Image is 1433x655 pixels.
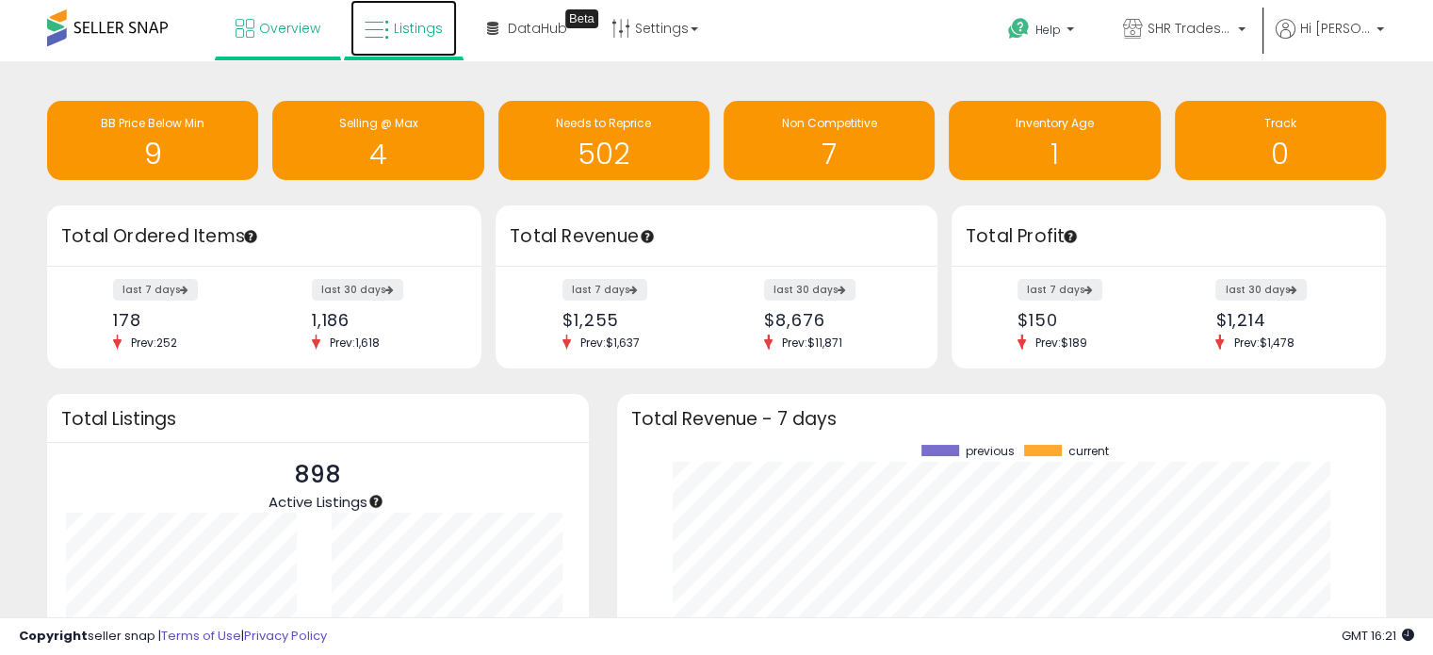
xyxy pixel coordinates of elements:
[631,412,1372,426] h3: Total Revenue - 7 days
[1342,627,1414,645] span: 2025-09-17 16:21 GMT
[113,310,250,330] div: 178
[562,279,647,301] label: last 7 days
[1300,19,1371,38] span: Hi [PERSON_NAME]
[510,223,923,250] h3: Total Revenue
[764,279,855,301] label: last 30 days
[19,627,88,645] strong: Copyright
[122,335,187,351] span: Prev: 252
[269,492,367,512] span: Active Listings
[1148,19,1232,38] span: SHR Trades LLC
[764,310,904,330] div: $8,676
[498,101,709,180] a: Needs to Reprice 502
[101,115,204,131] span: BB Price Below Min
[556,115,651,131] span: Needs to Reprice
[282,139,474,170] h1: 4
[1215,279,1307,301] label: last 30 days
[269,457,367,493] p: 898
[958,139,1150,170] h1: 1
[320,335,389,351] span: Prev: 1,618
[394,19,443,38] span: Listings
[1068,445,1109,458] span: current
[1276,19,1384,61] a: Hi [PERSON_NAME]
[562,310,703,330] div: $1,255
[1007,17,1031,41] i: Get Help
[565,9,598,28] div: Tooltip anchor
[508,19,567,38] span: DataHub
[508,139,700,170] h1: 502
[724,101,935,180] a: Non Competitive 7
[993,3,1093,61] a: Help
[272,101,483,180] a: Selling @ Max 4
[1175,101,1386,180] a: Track 0
[782,115,877,131] span: Non Competitive
[19,628,327,646] div: seller snap | |
[1026,335,1097,351] span: Prev: $189
[773,335,852,351] span: Prev: $11,871
[57,139,249,170] h1: 9
[1215,310,1352,330] div: $1,214
[338,115,417,131] span: Selling @ Max
[1018,279,1102,301] label: last 7 days
[1035,22,1061,38] span: Help
[242,228,259,245] div: Tooltip anchor
[312,310,448,330] div: 1,186
[1184,139,1376,170] h1: 0
[47,101,258,180] a: BB Price Below Min 9
[161,627,241,645] a: Terms of Use
[639,228,656,245] div: Tooltip anchor
[312,279,403,301] label: last 30 days
[113,279,198,301] label: last 7 days
[61,223,467,250] h3: Total Ordered Items
[733,139,925,170] h1: 7
[966,223,1372,250] h3: Total Profit
[1062,228,1079,245] div: Tooltip anchor
[1264,115,1296,131] span: Track
[367,493,384,510] div: Tooltip anchor
[244,627,327,645] a: Privacy Policy
[259,19,320,38] span: Overview
[61,412,575,426] h3: Total Listings
[1018,310,1154,330] div: $150
[1016,115,1094,131] span: Inventory Age
[1224,335,1303,351] span: Prev: $1,478
[571,335,649,351] span: Prev: $1,637
[966,445,1015,458] span: previous
[949,101,1160,180] a: Inventory Age 1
